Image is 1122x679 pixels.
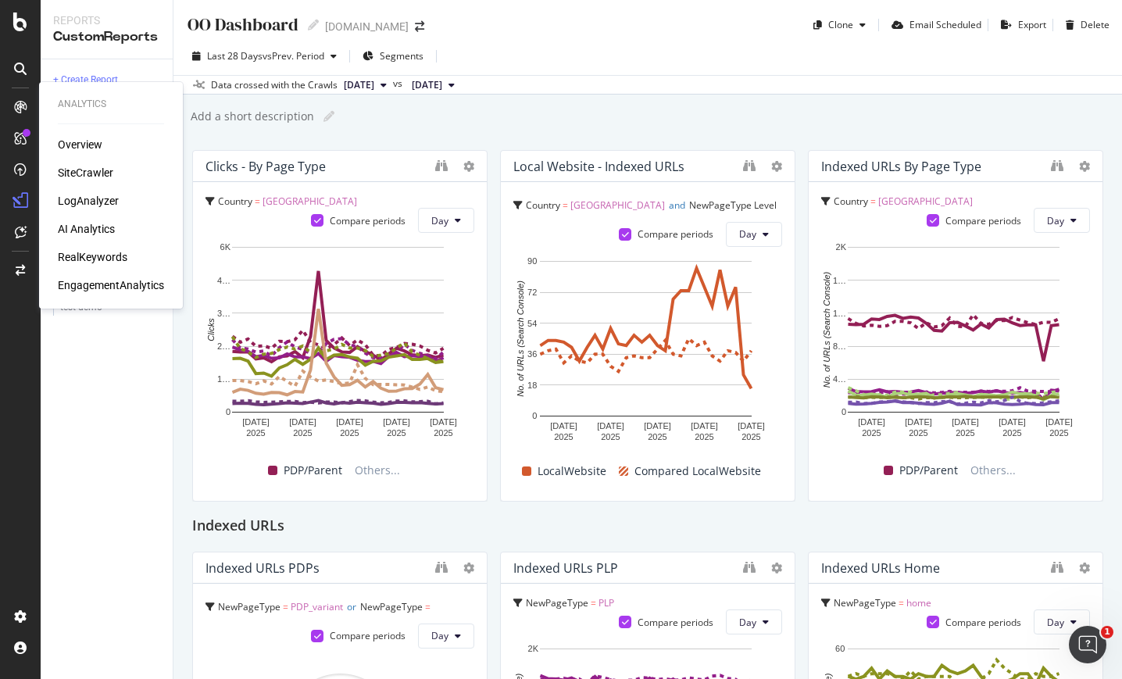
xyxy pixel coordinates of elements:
[283,600,288,613] span: =
[218,195,252,208] span: Country
[380,49,423,63] span: Segments
[833,341,846,351] text: 8…
[821,239,1086,446] svg: A chart.
[192,514,284,539] h2: Indexed URLs
[821,159,981,174] div: Indexed URLs by Page Type
[669,198,685,212] span: and
[53,28,160,46] div: CustomReports
[1002,428,1021,438] text: 2025
[906,596,931,609] span: home
[330,629,406,642] div: Compare periods
[263,49,324,63] span: vs Prev. Period
[434,428,452,438] text: 2025
[527,381,537,390] text: 18
[1051,561,1063,574] div: binoculars
[435,561,448,574] div: binoculars
[909,18,981,31] div: Email Scheduled
[211,78,338,92] div: Data crossed with the Crawls
[356,44,430,69] button: Segments
[591,596,596,609] span: =
[58,98,164,111] div: Analytics
[58,137,102,152] div: Overview
[550,421,577,431] text: [DATE]
[1047,214,1064,227] span: Day
[909,428,927,438] text: 2025
[431,629,448,642] span: Day
[226,407,230,416] text: 0
[956,428,974,438] text: 2025
[217,309,230,318] text: 3…
[833,374,846,384] text: 4…
[431,214,448,227] span: Day
[1018,18,1046,31] div: Export
[521,220,527,234] span: =
[289,417,316,427] text: [DATE]
[415,21,424,32] div: arrow-right-arrow-left
[739,616,756,629] span: Day
[217,341,230,351] text: 2…
[344,78,374,92] span: 2025 Sep. 28th
[323,111,334,122] i: Edit report name
[393,77,406,91] span: vs
[945,214,1021,227] div: Compare periods
[418,624,474,649] button: Day
[999,417,1026,427] text: [DATE]
[387,428,406,438] text: 2025
[726,222,782,247] button: Day
[834,596,896,609] span: NewPageType
[58,249,127,265] a: RealKeywords
[833,309,846,318] text: 1…
[425,600,431,613] span: =
[570,198,665,212] span: [GEOGRAPHIC_DATA]
[836,242,847,252] text: 2K
[945,616,1021,629] div: Compare periods
[58,165,113,180] a: SiteCrawler
[601,432,620,441] text: 2025
[1049,428,1068,438] text: 2025
[58,277,164,293] a: EngagementAnalytics
[1059,13,1109,38] button: Delete
[822,272,831,388] text: No. of URLs (Search Console)
[220,242,231,252] text: 6K
[899,596,904,609] span: =
[58,193,119,209] div: LogAnalyzer
[1101,626,1113,638] span: 1
[263,195,357,208] span: [GEOGRAPHIC_DATA]
[695,432,713,441] text: 2025
[217,276,230,285] text: 4…
[435,159,448,172] div: binoculars
[383,417,410,427] text: [DATE]
[527,319,537,328] text: 54
[834,195,868,208] span: Country
[330,214,406,227] div: Compare periods
[554,432,573,441] text: 2025
[205,622,256,635] span: PDP_parent
[726,609,782,634] button: Day
[905,417,932,427] text: [DATE]
[833,276,846,285] text: 1…
[284,461,342,480] span: PDP/Parent
[739,227,756,241] span: Day
[58,221,115,237] a: AI Analytics
[348,461,406,480] span: Others...
[340,428,359,438] text: 2025
[648,432,666,441] text: 2025
[308,20,319,30] i: Edit report name
[430,417,457,427] text: [DATE]
[513,159,684,174] div: Local Website - Indexed URLs
[878,195,973,208] span: [GEOGRAPHIC_DATA]
[1045,417,1073,427] text: [DATE]
[644,421,671,431] text: [DATE]
[1047,616,1064,629] span: Day
[293,428,312,438] text: 2025
[205,159,326,174] div: Clicks - By Page Type
[513,560,618,576] div: Indexed URLs PLP
[807,13,872,38] button: Clone
[325,19,409,34] div: [DOMAIN_NAME]
[242,417,270,427] text: [DATE]
[217,374,230,384] text: 1…
[538,462,606,481] span: LocalWebsite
